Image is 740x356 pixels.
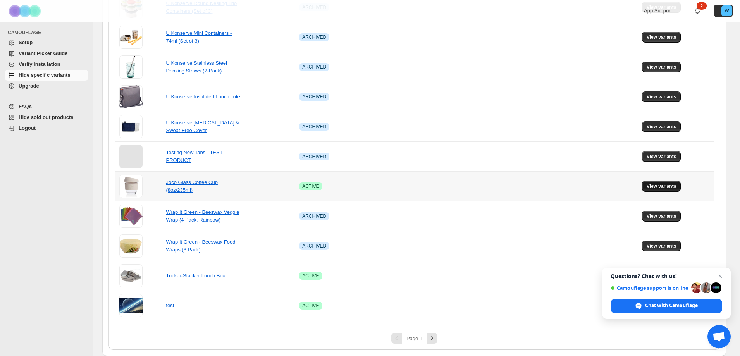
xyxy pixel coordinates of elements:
[115,333,714,344] nav: Pagination
[5,59,88,70] a: Verify Installation
[611,273,722,279] span: Questions? Chat with us!
[611,285,688,291] span: Camouflage support is online
[725,9,729,13] text: W
[5,37,88,48] a: Setup
[714,5,733,17] button: Avatar with initials W
[166,179,217,193] a: Joco Glass Coffee Cup (8oz/235ml)
[5,81,88,91] a: Upgrade
[302,34,326,40] span: ARCHIVED
[19,72,71,78] span: Hide specific variants
[642,181,681,192] button: View variants
[119,264,143,287] img: Tuck-a-Stacker Lunch Box
[642,91,681,102] button: View variants
[647,213,676,219] span: View variants
[302,243,326,249] span: ARCHIVED
[5,101,88,112] a: FAQs
[647,94,676,100] span: View variants
[647,64,676,70] span: View variants
[647,243,676,249] span: View variants
[119,26,143,49] img: U Konserve Mini Containers - 74ml (Set of 3)
[716,272,725,281] span: Close chat
[697,2,707,10] div: 2
[302,273,319,279] span: ACTIVE
[19,61,60,67] span: Verify Installation
[302,213,326,219] span: ARCHIVED
[406,335,422,341] span: Page 1
[642,241,681,251] button: View variants
[642,32,681,43] button: View variants
[119,175,143,198] img: Joco Glass Coffee Cup (8oz/235ml)
[707,325,731,348] div: Open chat
[19,114,74,120] span: Hide sold out products
[166,120,239,133] a: U Konserve [MEDICAL_DATA] & Sweat-Free Cover
[647,34,676,40] span: View variants
[642,62,681,72] button: View variants
[166,273,225,279] a: Tuck-a-Stacker Lunch Box
[645,302,698,309] span: Chat with Camouflage
[427,333,437,344] button: Next
[119,205,143,228] img: Wrap It Green - Beeswax Veggie Wrap (4 Pack, Rainbow)
[5,112,88,123] a: Hide sold out products
[302,183,319,189] span: ACTIVE
[166,303,174,308] a: test
[5,123,88,134] a: Logout
[644,8,672,14] span: App Support
[302,94,326,100] span: ARCHIVED
[8,29,89,36] span: CAMOUFLAGE
[166,30,232,44] a: U Konserve Mini Containers - 74ml (Set of 3)
[611,299,722,313] div: Chat with Camouflage
[19,83,39,89] span: Upgrade
[5,70,88,81] a: Hide specific variants
[694,7,701,15] a: 2
[642,151,681,162] button: View variants
[166,150,222,163] a: Testing New Tabs - TEST PRODUCT
[721,5,732,16] span: Avatar with initials W
[302,64,326,70] span: ARCHIVED
[166,94,240,100] a: U Konserve Insulated Lunch Tote
[6,0,45,22] img: Camouflage
[119,115,143,138] img: U Konserve Ice Pack & Sweat-Free Cover
[647,153,676,160] span: View variants
[647,183,676,189] span: View variants
[19,50,67,56] span: Variant Picker Guide
[647,124,676,130] span: View variants
[302,124,326,130] span: ARCHIVED
[302,153,326,160] span: ARCHIVED
[19,103,32,109] span: FAQs
[642,211,681,222] button: View variants
[166,239,235,253] a: Wrap It Green - Beeswax Food Wraps (3 Pack)
[642,121,681,132] button: View variants
[302,303,319,309] span: ACTIVE
[119,85,143,108] img: U Konserve Insulated Lunch Tote
[5,48,88,59] a: Variant Picker Guide
[19,125,36,131] span: Logout
[119,234,143,258] img: Wrap It Green - Beeswax Food Wraps (3 Pack)
[119,55,143,79] img: U Konserve Stainless Steel Drinking Straws (2-Pack)
[166,209,239,223] a: Wrap It Green - Beeswax Veggie Wrap (4 Pack, Rainbow)
[19,40,33,45] span: Setup
[166,60,227,74] a: U Konserve Stainless Steel Drinking Straws (2-Pack)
